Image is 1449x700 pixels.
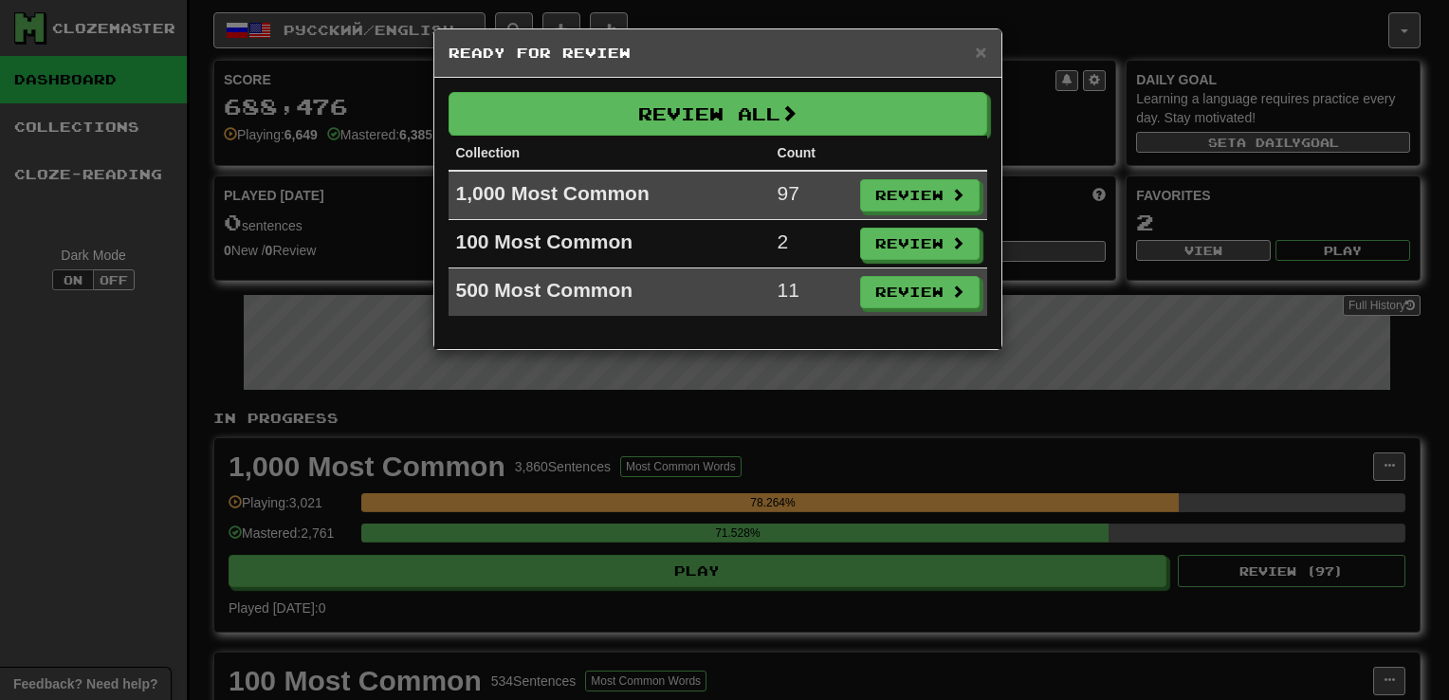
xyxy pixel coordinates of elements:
[770,136,853,171] th: Count
[770,220,853,268] td: 2
[449,171,770,220] td: 1,000 Most Common
[449,136,770,171] th: Collection
[770,171,853,220] td: 97
[975,42,986,62] button: Close
[449,44,987,63] h5: Ready for Review
[860,276,980,308] button: Review
[975,41,986,63] span: ×
[860,228,980,260] button: Review
[770,268,853,317] td: 11
[449,220,770,268] td: 100 Most Common
[449,92,987,136] button: Review All
[860,179,980,212] button: Review
[449,268,770,317] td: 500 Most Common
